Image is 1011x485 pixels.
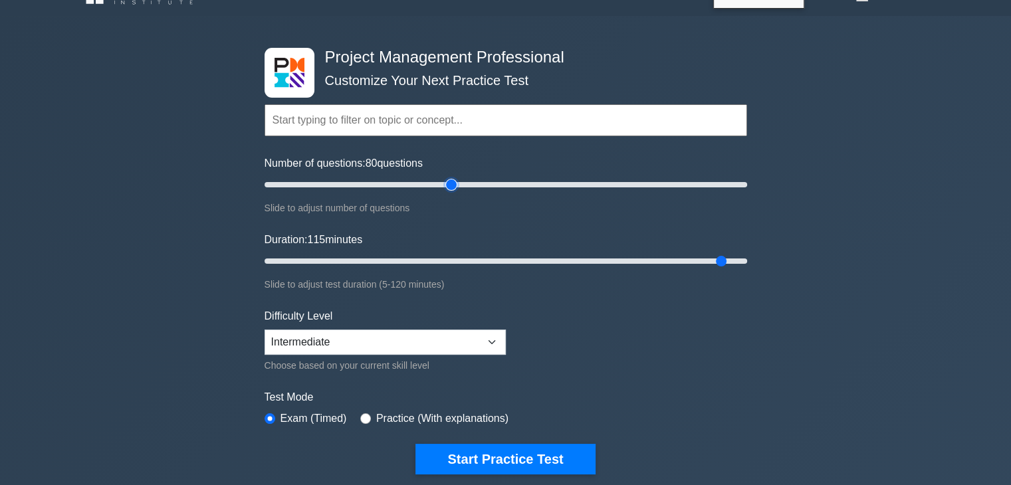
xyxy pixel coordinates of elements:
[265,104,747,136] input: Start typing to filter on topic or concept...
[265,389,747,405] label: Test Mode
[376,411,508,427] label: Practice (With explanations)
[366,157,378,169] span: 80
[265,200,747,216] div: Slide to adjust number of questions
[265,276,747,292] div: Slide to adjust test duration (5-120 minutes)
[320,48,682,67] h4: Project Management Professional
[307,234,325,245] span: 115
[415,444,595,474] button: Start Practice Test
[281,411,347,427] label: Exam (Timed)
[265,155,423,171] label: Number of questions: questions
[265,357,506,373] div: Choose based on your current skill level
[265,308,333,324] label: Difficulty Level
[265,232,363,248] label: Duration: minutes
